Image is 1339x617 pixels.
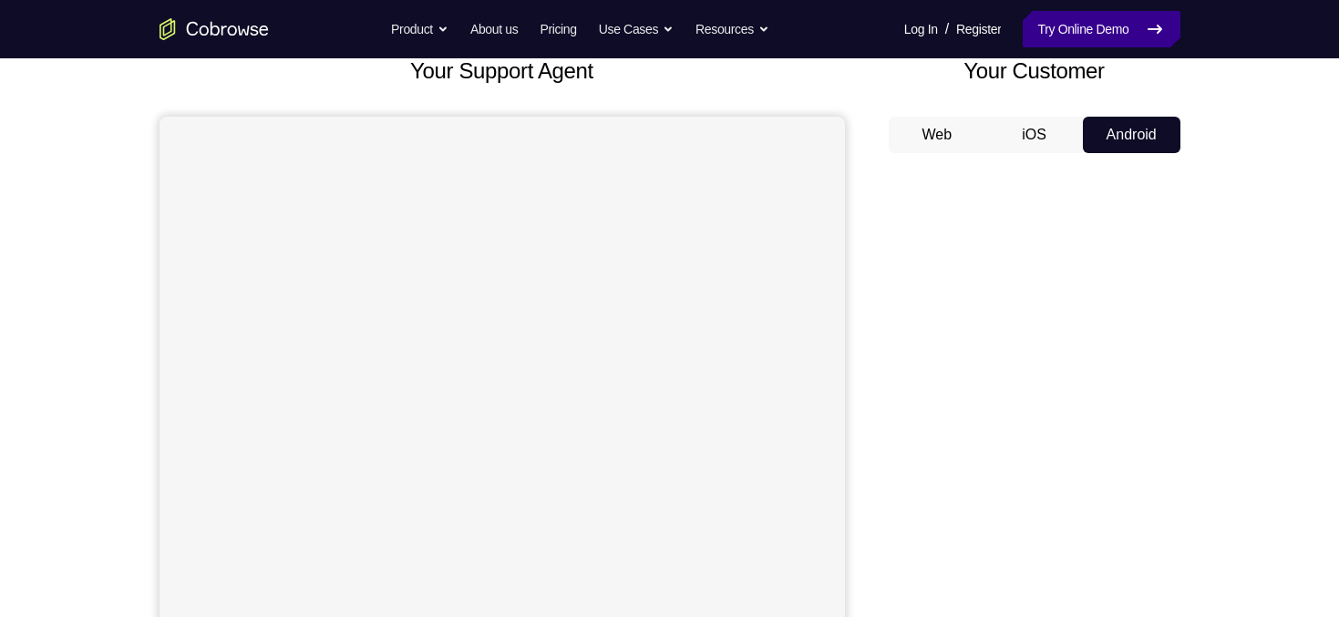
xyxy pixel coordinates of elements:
[945,18,949,40] span: /
[160,55,845,87] h2: Your Support Agent
[985,117,1083,153] button: iOS
[889,117,986,153] button: Web
[1023,11,1179,47] a: Try Online Demo
[391,11,448,47] button: Product
[540,11,576,47] a: Pricing
[599,11,674,47] button: Use Cases
[904,11,938,47] a: Log In
[160,18,269,40] a: Go to the home page
[1083,117,1180,153] button: Android
[956,11,1001,47] a: Register
[695,11,769,47] button: Resources
[889,55,1180,87] h2: Your Customer
[470,11,518,47] a: About us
